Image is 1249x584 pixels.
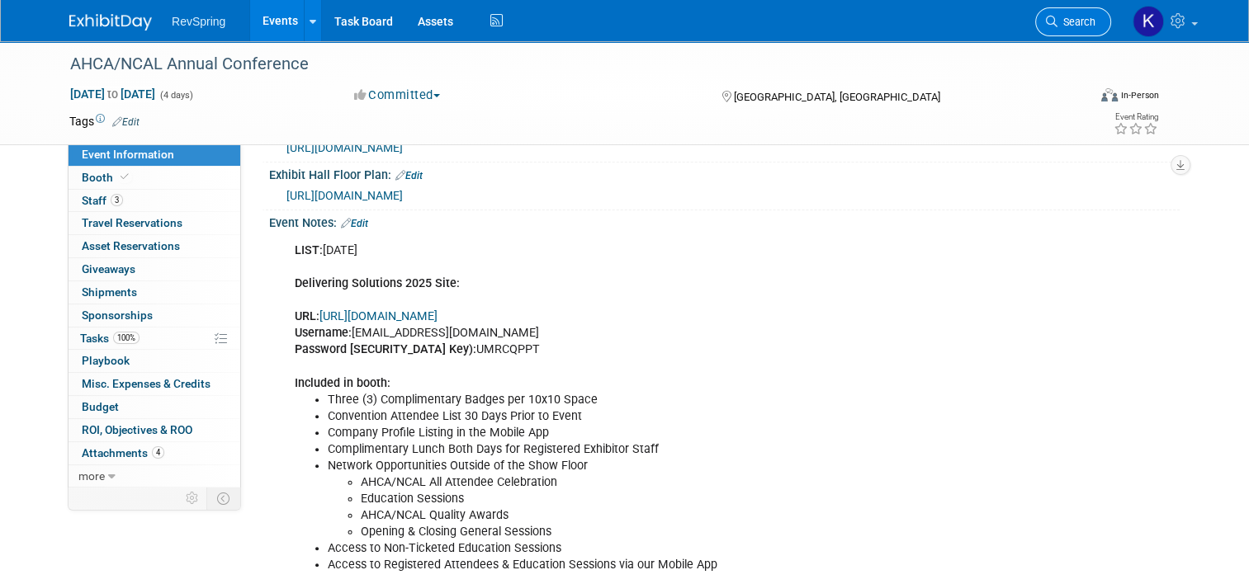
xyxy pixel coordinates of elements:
[78,469,105,483] span: more
[269,210,1180,232] div: Event Notes:
[69,350,240,372] a: Playbook
[69,212,240,234] a: Travel Reservations
[64,49,1067,79] div: AHCA/NCAL Annual Conference
[328,392,993,408] li: Three (3) Complimentary Badges per 10x10 Space
[82,423,192,436] span: ROI, Objectives & ROO
[295,276,460,290] b: Delivering Solutions 2025 Site:
[361,491,993,507] li: Education Sessions
[295,376,390,390] b: Included in booth:
[328,441,993,458] li: Complimentary Lunch Both Days for Registered Exhibitor Staff
[1057,16,1095,28] span: Search
[1035,7,1111,36] a: Search
[82,285,137,299] span: Shipments
[361,474,993,491] li: AHCA/NCAL All Attendee Celebration
[69,396,240,418] a: Budget
[69,144,240,166] a: Event Information
[69,419,240,441] a: ROI, Objectives & ROO
[82,308,153,322] span: Sponsorships
[269,162,1180,184] div: Exhibit Hall Floor Plan:
[82,262,135,276] span: Giveaways
[69,14,152,31] img: ExhibitDay
[69,281,240,304] a: Shipments
[80,332,140,345] span: Tasks
[734,91,940,103] span: [GEOGRAPHIC_DATA], [GEOGRAPHIC_DATA]
[1120,89,1159,101] div: In-Person
[82,148,174,161] span: Event Information
[361,507,993,524] li: AHCA/NCAL Quality Awards
[69,327,240,350] a: Tasks100%
[178,487,207,509] td: Personalize Event Tab Strip
[82,171,132,184] span: Booth
[286,141,403,154] a: [URL][DOMAIN_NAME]
[1133,6,1164,37] img: Kelsey Culver
[172,15,225,28] span: RevSpring
[121,172,129,181] i: Booth reservation complete
[69,113,140,130] td: Tags
[105,87,121,101] span: to
[328,557,993,573] li: Access to Registered Attendees & Education Sessions via our Mobile App
[82,446,164,459] span: Attachments
[998,86,1159,111] div: Event Format
[69,235,240,257] a: Asset Reservations
[112,116,140,128] a: Edit
[295,243,323,257] b: LIST:
[319,309,438,323] a: [URL][DOMAIN_NAME]
[69,373,240,395] a: Misc. Expenses & Credits
[82,194,123,207] span: Staff
[69,190,240,212] a: Staff3
[111,194,123,206] span: 3
[82,354,130,367] span: Playbook
[341,218,368,229] a: Edit
[69,258,240,280] a: Giveaways
[295,342,476,356] b: Password [SECURITY_DATA] Key):
[158,90,193,101] span: (4 days)
[69,304,240,327] a: Sponsorships
[69,87,156,101] span: [DATE] [DATE]
[152,446,164,459] span: 4
[328,540,993,557] li: Access to Non-Ticketed Education Sessions
[328,425,993,441] li: Company Profile Listing in the Mobile App
[82,216,182,229] span: Travel Reservations
[361,524,993,540] li: Opening & Closing General Sessions
[207,487,241,509] td: Toggle Event Tabs
[1114,113,1158,121] div: Event Rating
[295,309,319,323] b: URL:
[328,408,993,425] li: Convention Attendee List 30 Days Prior to Event
[328,458,993,540] li: Network Opportunities Outside of the Show Floor
[69,465,240,487] a: more
[69,167,240,189] a: Booth
[1101,88,1118,101] img: Format-Inperson.png
[82,377,211,390] span: Misc. Expenses & Credits
[348,87,447,104] button: Committed
[286,189,403,202] a: [URL][DOMAIN_NAME]
[295,326,352,340] b: Username:
[82,400,119,413] span: Budget
[113,332,140,344] span: 100%
[69,442,240,464] a: Attachments4
[395,170,423,181] a: Edit
[82,239,180,252] span: Asset Reservations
